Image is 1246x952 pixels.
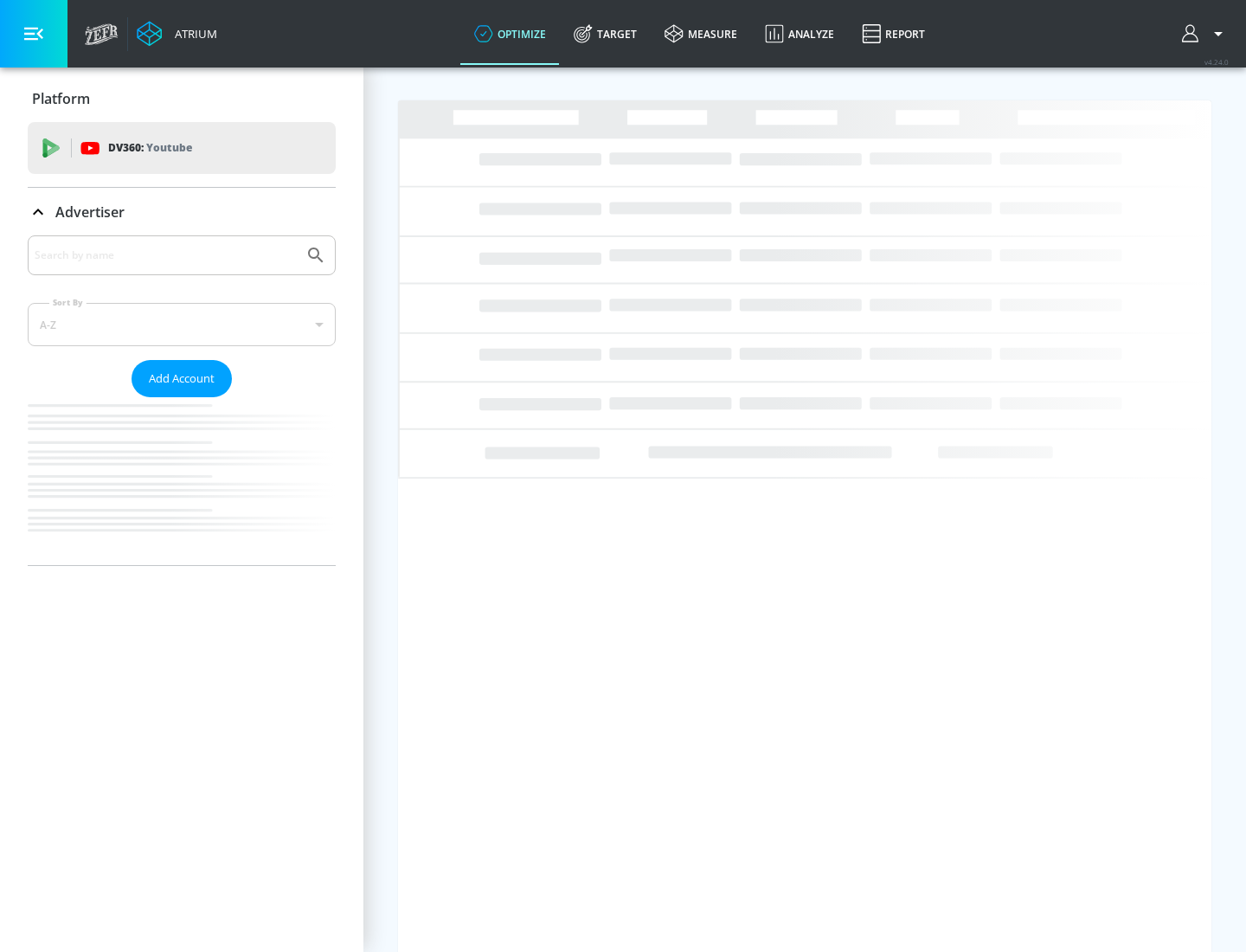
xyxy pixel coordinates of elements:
[460,3,560,65] a: optimize
[168,26,217,42] div: Atrium
[28,74,336,123] div: Platform
[32,89,90,108] p: Platform
[28,122,336,174] div: DV360: Youtube
[149,369,215,389] span: Add Account
[108,138,192,158] p: DV360:
[28,235,336,565] div: Advertiser
[35,244,297,267] input: Search by name
[137,21,217,47] a: Atrium
[28,397,336,565] nav: list of Advertiser
[49,297,87,308] label: Sort By
[146,138,192,157] p: Youtube
[132,360,232,397] button: Add Account
[1204,57,1229,67] span: v 4.24.0
[651,3,751,65] a: measure
[28,303,336,346] div: A-Z
[55,203,125,222] p: Advertiser
[560,3,651,65] a: Target
[751,3,848,65] a: Analyze
[28,188,336,236] div: Advertiser
[848,3,939,65] a: Report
